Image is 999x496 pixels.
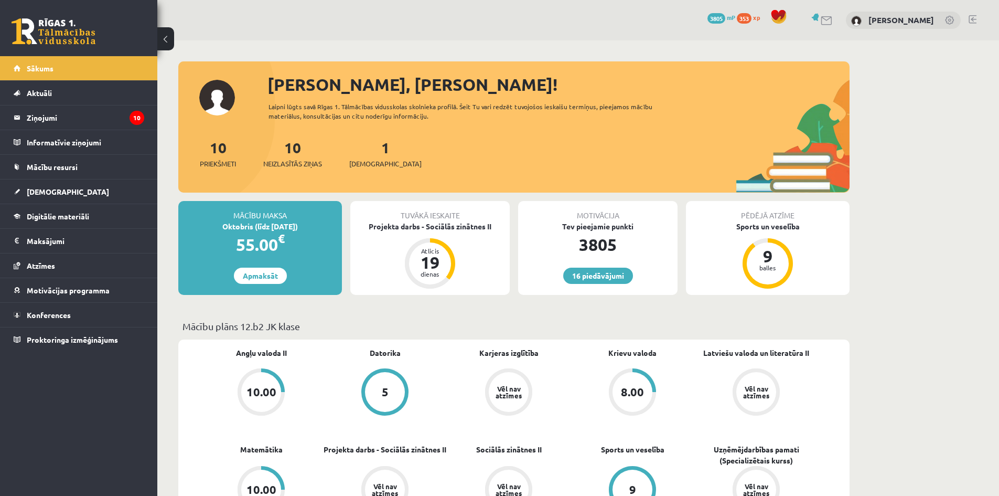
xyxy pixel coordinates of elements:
[267,72,850,97] div: [PERSON_NAME], [PERSON_NAME]!
[178,201,342,221] div: Mācību maksa
[199,368,323,418] a: 10.00
[130,111,144,125] i: 10
[752,265,783,271] div: balles
[752,248,783,265] div: 9
[268,102,671,121] div: Laipni lūgts savā Rīgas 1. Tālmācības vidusskolas skolnieka profilā. Šeit Tu vari redzēt tuvojošo...
[27,162,78,172] span: Mācību resursi
[868,15,934,25] a: [PERSON_NAME]
[246,484,276,495] div: 10.00
[753,13,760,22] span: xp
[518,201,678,221] div: Motivācija
[414,254,446,271] div: 19
[518,232,678,257] div: 3805
[200,138,236,169] a: 10Priekšmeti
[27,229,144,253] legend: Maksājumi
[246,386,276,398] div: 10.00
[234,268,287,284] a: Apmaksāt
[476,444,542,455] a: Sociālās zinātnes II
[727,13,735,22] span: mP
[414,248,446,254] div: Atlicis
[686,221,850,232] div: Sports un veselība
[27,286,110,295] span: Motivācijas programma
[707,13,735,22] a: 3805 mP
[370,347,401,358] a: Datorika
[742,385,771,399] div: Vēl nav atzīmes
[323,368,447,418] a: 5
[27,64,53,73] span: Sākums
[27,261,55,270] span: Atzīmes
[14,328,144,352] a: Proktoringa izmēģinājums
[703,347,809,358] a: Latviešu valoda un literatūra II
[686,221,850,290] a: Sports un veselība 9 balles
[27,310,71,320] span: Konferences
[27,212,89,221] span: Digitālie materiāli
[27,88,52,98] span: Aktuāli
[686,201,850,221] div: Pēdējā atzīme
[414,271,446,277] div: dienas
[27,335,118,344] span: Proktoringa izmēģinājums
[14,56,144,80] a: Sākums
[278,231,285,246] span: €
[629,484,636,495] div: 9
[14,278,144,302] a: Motivācijas programma
[350,221,510,290] a: Projekta darbs - Sociālās zinātnes II Atlicis 19 dienas
[479,347,539,358] a: Karjeras izglītība
[563,268,633,284] a: 16 piedāvājumi
[737,13,765,22] a: 353 xp
[12,18,95,45] a: Rīgas 1. Tālmācības vidusskola
[263,159,322,169] span: Neizlasītās ziņas
[14,81,144,105] a: Aktuāli
[263,138,322,169] a: 10Neizlasītās ziņas
[350,201,510,221] div: Tuvākā ieskaite
[236,347,287,358] a: Angļu valoda II
[14,180,144,204] a: [DEMOGRAPHIC_DATA]
[350,221,510,232] div: Projekta darbs - Sociālās zinātnes II
[27,187,109,196] span: [DEMOGRAPHIC_DATA]
[14,204,144,228] a: Digitālie materiāli
[178,232,342,257] div: 55.00
[694,444,818,466] a: Uzņēmējdarbības pamati (Specializētais kurss)
[694,368,818,418] a: Vēl nav atzīmes
[349,138,422,169] a: 1[DEMOGRAPHIC_DATA]
[240,444,283,455] a: Matemātika
[494,385,523,399] div: Vēl nav atzīmes
[14,254,144,278] a: Atzīmes
[14,130,144,154] a: Informatīvie ziņojumi
[737,13,751,24] span: 353
[324,444,446,455] a: Projekta darbs - Sociālās zinātnes II
[601,444,664,455] a: Sports un veselība
[571,368,694,418] a: 8.00
[447,368,571,418] a: Vēl nav atzīmes
[27,105,144,130] legend: Ziņojumi
[14,105,144,130] a: Ziņojumi10
[707,13,725,24] span: 3805
[349,159,422,169] span: [DEMOGRAPHIC_DATA]
[518,221,678,232] div: Tev pieejamie punkti
[178,221,342,232] div: Oktobris (līdz [DATE])
[382,386,389,398] div: 5
[27,130,144,154] legend: Informatīvie ziņojumi
[851,16,862,26] img: Sigurds Kozlovskis
[182,319,845,333] p: Mācību plāns 12.b2 JK klase
[14,229,144,253] a: Maksājumi
[608,347,657,358] a: Krievu valoda
[200,159,236,169] span: Priekšmeti
[621,386,644,398] div: 8.00
[14,303,144,327] a: Konferences
[14,155,144,179] a: Mācību resursi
